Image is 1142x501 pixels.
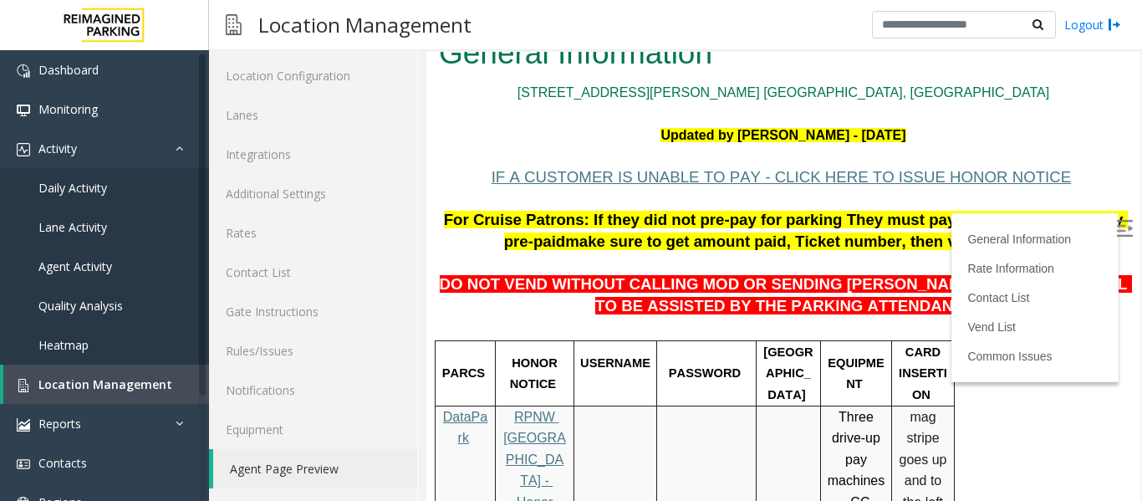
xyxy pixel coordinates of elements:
span: Monitoring [38,101,98,117]
a: Agent Page Preview [213,449,417,488]
a: Rules/Issues [209,331,417,371]
img: Open/Close Sidebar Menu [690,168,706,185]
a: Equipment [209,410,417,449]
span: CARD INSERTION [472,294,521,350]
span: Reports [38,416,81,432]
span: EQUIPMENT [401,304,458,340]
span: HONOR NOTICE [84,304,135,340]
h3: Location Management [250,4,480,45]
a: Additional Settings [209,174,417,213]
span: [GEOGRAPHIC_DATA] [337,294,386,350]
a: General Information [541,181,645,194]
span: Heatmap [38,337,89,353]
a: Gate Instructions [209,292,417,331]
span: make sure to get amount paid, Ticket number, then vend them out. [139,181,632,198]
span: PARCS [16,314,59,328]
a: [STREET_ADDRESS][PERSON_NAME] [GEOGRAPHIC_DATA], [GEOGRAPHIC_DATA] [91,33,623,48]
span: Daily Activity [38,180,107,196]
span: Contacts [38,455,87,471]
span: IF A CUSTOMER IS UNABLE TO PAY - CLICK HERE TO ISSUE HONOR NOTICE [65,116,645,134]
img: pageIcon [226,4,242,45]
a: Location Configuration [209,56,417,95]
a: Contact List [209,253,417,292]
a: Rates [209,213,417,253]
span: Activity [38,141,77,156]
img: logout [1108,16,1121,33]
a: IF A CUSTOMER IS UNABLE TO PAY - CLICK HERE TO ISSUE HONOR NOTICE [65,119,645,133]
span: DO NOT VEND WITHOUT CALLING MOD OR SENDING [PERSON_NAME] TO THE 5TH LEVEL TO BE ASSISTED BY THE P... [13,223,706,263]
img: 'icon' [17,418,30,432]
a: Location Management [3,365,209,404]
a: Vend List [541,268,589,282]
span: Dashboard [38,62,99,78]
a: Contact List [541,239,603,253]
span: USERNAME [154,304,224,318]
img: 'icon' [17,458,30,471]
a: Lanes [209,95,417,135]
a: RPNW [GEOGRAPHIC_DATA] - Honor Notice [77,358,140,479]
span: mag stripe goes up and to the left (Vertical Reader) [472,358,525,501]
img: 'icon' [17,64,30,78]
span: Agent Activity [38,258,112,274]
span: Lane Activity [38,219,107,235]
a: Notifications [209,371,417,410]
a: Logout [1064,16,1121,33]
span: PASSWORD [242,314,314,328]
span: For Cruise Patrons: If they did not pre-pay for parking They must pay for their Ticket. If they p... [18,159,701,198]
span: Location Management [38,376,172,392]
a: Integrations [209,135,417,174]
img: 'icon' [17,143,30,156]
img: 'icon' [17,104,30,117]
img: 'icon' [17,379,30,392]
span: Three drive-up pay machines - CC ONLY [401,358,462,479]
a: DataPark [17,358,61,394]
a: Common Issues [541,298,625,311]
a: Rate Information [541,210,628,223]
font: Updated by [PERSON_NAME] - [DATE] [234,76,479,90]
span: Quality Analysis [38,298,123,314]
